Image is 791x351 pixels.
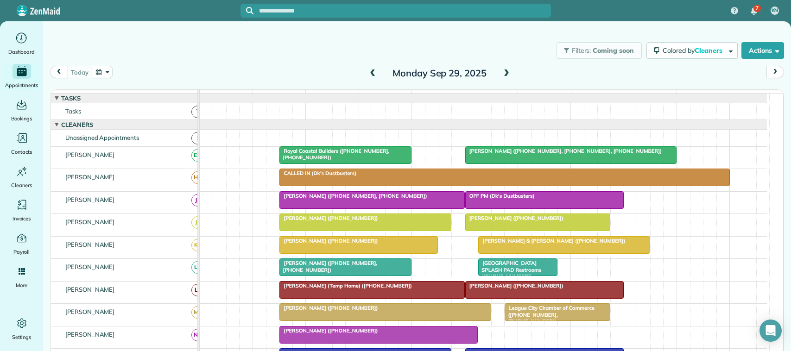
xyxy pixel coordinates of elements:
[279,327,378,334] span: [PERSON_NAME] ([PHONE_NUMBER])
[11,147,32,157] span: Contacts
[63,196,117,203] span: [PERSON_NAME]
[663,46,726,55] span: Colored by
[478,238,626,244] span: [PERSON_NAME] & [PERSON_NAME] ([PHONE_NUMBER])
[4,31,39,56] a: Dashboard
[63,173,117,181] span: [PERSON_NAME]
[63,286,117,293] span: [PERSON_NAME]
[571,92,588,100] span: 2pm
[4,131,39,157] a: Contacts
[11,181,32,190] span: Cleaners
[13,247,30,257] span: Payroll
[67,66,92,78] button: today
[759,320,782,342] div: Open Intercom Messenger
[359,92,380,100] span: 10am
[465,282,564,289] span: [PERSON_NAME] ([PHONE_NUMBER])
[4,64,39,90] a: Appointments
[63,241,117,248] span: [PERSON_NAME]
[465,193,535,199] span: OFF PM (Dk's Dustbusters)
[279,282,412,289] span: [PERSON_NAME] (Temp Home) ([PHONE_NUMBER])
[240,7,253,14] button: Focus search
[306,92,323,100] span: 9am
[572,46,591,55] span: Filters:
[730,92,747,100] span: 5pm
[4,316,39,342] a: Settings
[191,132,204,144] span: !
[63,218,117,226] span: [PERSON_NAME]
[191,239,204,251] span: KB
[191,171,204,184] span: HC
[191,261,204,274] span: LS
[4,164,39,190] a: Cleaners
[4,97,39,123] a: Bookings
[279,305,378,311] span: [PERSON_NAME] ([PHONE_NUMBER])
[381,68,497,78] h2: Monday Sep 29, 2025
[279,238,378,244] span: [PERSON_NAME] ([PHONE_NUMBER])
[677,92,693,100] span: 4pm
[16,281,27,290] span: More
[518,92,534,100] span: 1pm
[279,170,357,176] span: CALLED IN (Dk's Dustbusters)
[63,331,117,338] span: [PERSON_NAME]
[63,107,83,115] span: Tasks
[63,134,141,141] span: Unassigned Appointments
[755,5,759,12] span: 7
[191,149,204,162] span: EM
[191,329,204,341] span: NN
[772,7,778,14] span: KN
[191,106,204,118] span: T
[13,214,31,223] span: Invoices
[246,7,253,14] svg: Focus search
[646,42,738,59] button: Colored byCleaners
[279,193,427,199] span: [PERSON_NAME] ([PHONE_NUMBER], [PHONE_NUMBER])
[50,66,68,78] button: prev
[11,114,32,123] span: Bookings
[593,46,634,55] span: Coming soon
[465,215,564,221] span: [PERSON_NAME] ([PHONE_NUMBER])
[191,216,204,229] span: JR
[695,46,724,55] span: Cleaners
[253,92,270,100] span: 8am
[12,332,32,342] span: Settings
[279,215,378,221] span: [PERSON_NAME] ([PHONE_NUMBER])
[4,231,39,257] a: Payroll
[5,81,38,90] span: Appointments
[465,148,662,154] span: [PERSON_NAME] ([PHONE_NUMBER], [PHONE_NUMBER], [PHONE_NUMBER])
[200,92,217,100] span: 7am
[59,94,82,102] span: Tasks
[191,194,204,207] span: JB
[63,263,117,270] span: [PERSON_NAME]
[279,260,377,273] span: [PERSON_NAME] ([PHONE_NUMBER], [PHONE_NUMBER])
[191,284,204,296] span: LF
[504,305,594,325] span: League City Chamber of Commerce ([PHONE_NUMBER], [PHONE_NUMBER])
[8,47,35,56] span: Dashboard
[465,92,485,100] span: 12pm
[63,151,117,158] span: [PERSON_NAME]
[624,92,640,100] span: 3pm
[4,197,39,223] a: Invoices
[766,66,784,78] button: next
[63,308,117,315] span: [PERSON_NAME]
[744,1,764,21] div: 7 unread notifications
[59,121,95,128] span: Cleaners
[279,148,389,161] span: Royal Coastal Builders ([PHONE_NUMBER], [PHONE_NUMBER])
[478,260,541,280] span: [GEOGRAPHIC_DATA] SPLASH PAD Restrooms ([PHONE_NUMBER])
[412,92,433,100] span: 11am
[191,306,204,319] span: MB
[741,42,784,59] button: Actions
